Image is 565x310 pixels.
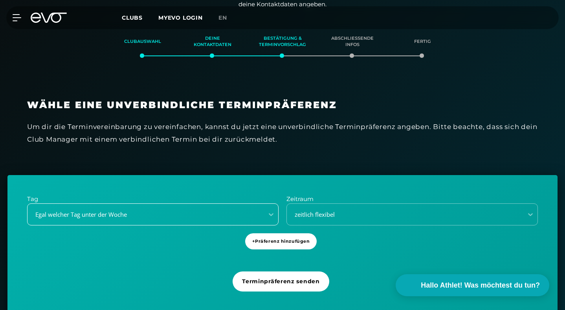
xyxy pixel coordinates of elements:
div: Egal welcher Tag unter der Woche [28,210,258,219]
span: Clubs [122,14,143,21]
span: Terminpräferenz senden [242,277,319,286]
div: Clubauswahl [117,31,168,52]
h3: Wähle eine unverbindliche Terminpräferenz [27,99,538,111]
p: Zeitraum [286,195,538,204]
div: Bestätigung & Terminvorschlag [257,31,308,52]
div: Um dir die Terminvereinbarung zu vereinfachen, kannst du jetzt eine unverbindliche Terminpräferen... [27,120,538,146]
button: Hallo Athlet! Was möchtest du tun? [396,274,549,296]
p: Tag [27,195,279,204]
div: zeitlich flexibel [288,210,517,219]
a: en [218,13,237,22]
div: Deine Kontaktdaten [187,31,238,52]
div: Fertig [397,31,448,52]
a: Clubs [122,14,158,21]
div: Abschließende Infos [327,31,378,52]
span: + Präferenz hinzufügen [252,238,310,245]
a: Terminpräferenz senden [233,271,332,306]
span: en [218,14,227,21]
a: +Präferenz hinzufügen [245,233,320,264]
a: MYEVO LOGIN [158,14,203,21]
span: Hallo Athlet! Was möchtest du tun? [421,280,540,291]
